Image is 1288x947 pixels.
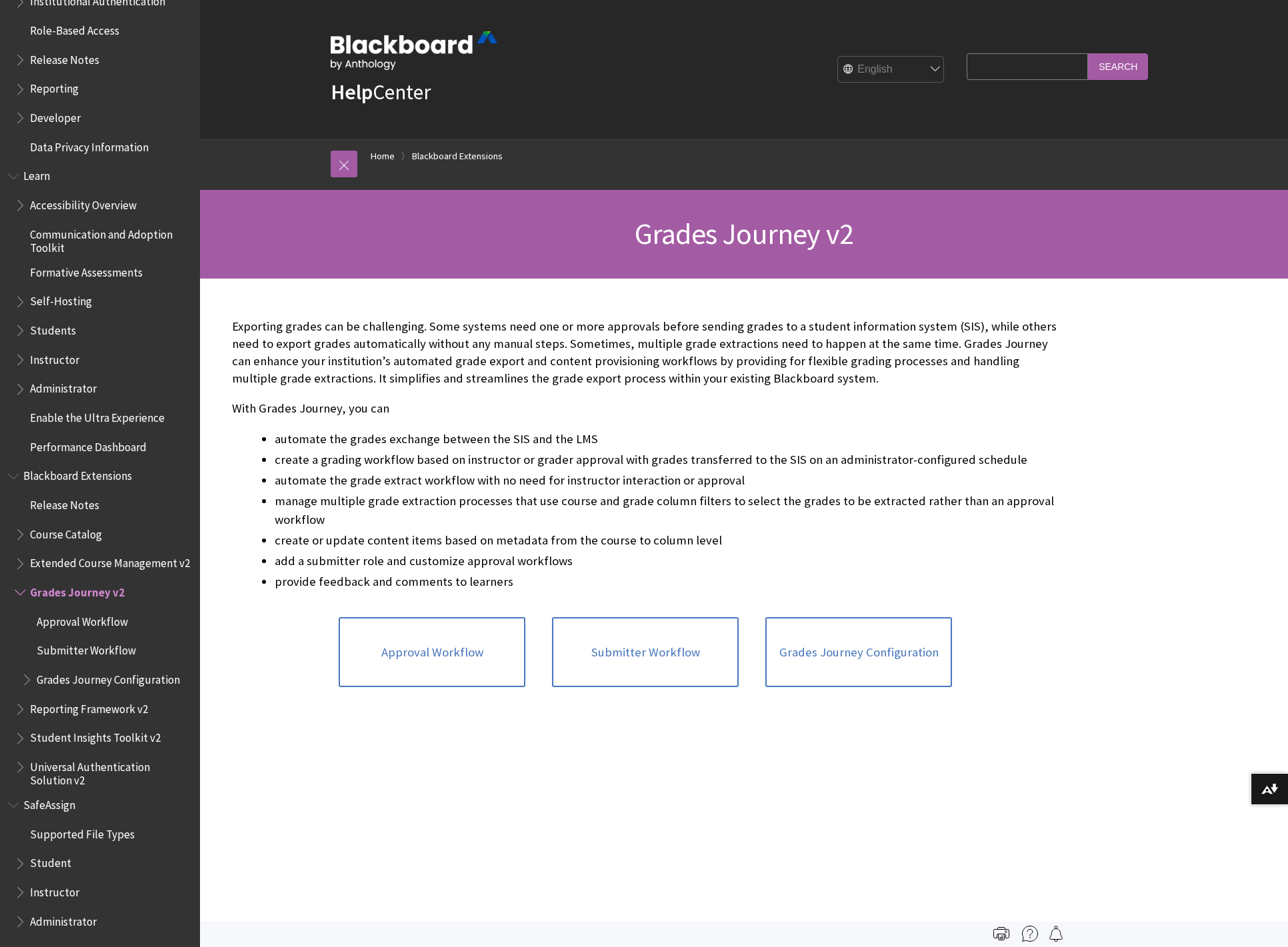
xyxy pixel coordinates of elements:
span: Learn [23,165,50,183]
span: Students [30,319,76,337]
span: Formative Assessments [30,261,143,279]
select: Site Language Selector [838,57,945,83]
span: Reporting [30,78,79,96]
span: Approval Workflow [37,610,128,628]
li: provide feedback and comments to learners [275,572,1059,591]
a: Blackboard Extensions [412,148,503,165]
span: Developer [30,107,81,125]
span: Administrator [30,378,97,396]
img: Blackboard by Anthology [331,31,497,70]
span: Instructor [30,349,79,367]
img: More help [1022,926,1038,942]
nav: Book outline for Blackboard Extensions [8,465,192,788]
a: Home [371,148,395,165]
span: Data Privacy Information [30,136,149,154]
span: Performance Dashboard [30,436,147,454]
span: Reporting Framework v2 [30,698,148,716]
span: Student Insights Toolkit v2 [30,727,161,745]
li: manage multiple grade extraction processes that use course and grade column filters to select the... [275,492,1059,529]
span: Role-Based Access [30,19,119,37]
span: Submitter Workflow [37,640,136,658]
span: Universal Authentication Solution v2 [30,756,191,787]
span: Release Notes [30,494,99,512]
a: Approval Workflow [339,617,525,688]
a: HelpCenter [331,79,431,105]
a: Submitter Workflow [552,617,739,688]
span: Student [30,852,71,870]
li: create or update content items based on metadata from the course to column level [275,531,1059,550]
nav: Book outline for Blackboard Learn Help [8,165,192,459]
span: Instructor [30,881,79,899]
span: Blackboard Extensions [23,465,132,483]
span: Grades Journey Configuration [37,668,180,686]
img: Print [993,926,1009,942]
input: Search [1088,53,1148,79]
span: Accessibility Overview [30,194,137,212]
a: Grades Journey Configuration [765,617,952,688]
li: automate the grade extract workflow with no need for instructor interaction or approval [275,471,1059,490]
span: Supported File Types [30,823,135,841]
li: add a submitter role and customize approval workflows [275,552,1059,570]
span: Course Catalog [30,523,102,541]
span: SafeAssign [23,794,75,812]
li: automate the grades exchange between the SIS and the LMS [275,430,1059,449]
p: With Grades Journey, you can [232,400,1059,417]
nav: Book outline for Blackboard SafeAssign [8,794,192,932]
span: Release Notes [30,49,99,67]
span: Enable the Ultra Experience [30,407,165,425]
img: Follow this page [1048,926,1064,942]
span: Administrator [30,910,97,928]
strong: Help [331,79,373,105]
span: Grades Journey v2 [635,215,853,252]
span: Extended Course Management v2 [30,552,190,570]
span: Self-Hosting [30,291,92,309]
p: Exporting grades can be challenging. Some systems need one or more approvals before sending grade... [232,318,1059,388]
li: create a grading workflow based on instructor or grader approval with grades transferred to the S... [275,451,1059,469]
span: Grades Journey v2 [30,581,125,599]
span: Communication and Adoption Toolkit [30,223,191,255]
